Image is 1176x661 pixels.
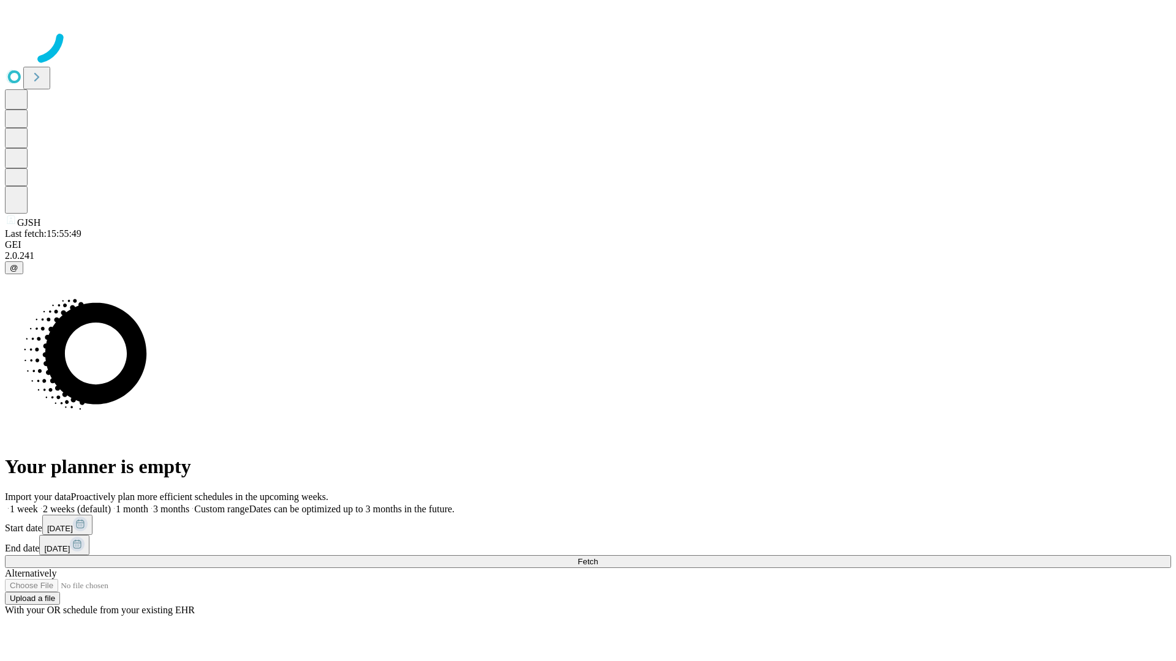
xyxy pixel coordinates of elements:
[10,263,18,272] span: @
[17,217,40,228] span: GJSH
[5,535,1171,555] div: End date
[5,239,1171,250] div: GEI
[44,544,70,553] span: [DATE]
[39,535,89,555] button: [DATE]
[249,504,454,514] span: Dates can be optimized up to 3 months in the future.
[5,592,60,605] button: Upload a file
[5,515,1171,535] div: Start date
[71,491,328,502] span: Proactively plan more efficient schedules in the upcoming weeks.
[43,504,111,514] span: 2 weeks (default)
[5,250,1171,261] div: 2.0.241
[153,504,189,514] span: 3 months
[5,491,71,502] span: Import your data
[578,557,598,566] span: Fetch
[116,504,148,514] span: 1 month
[5,555,1171,568] button: Fetch
[10,504,38,514] span: 1 week
[47,524,73,533] span: [DATE]
[42,515,92,535] button: [DATE]
[5,605,195,615] span: With your OR schedule from your existing EHR
[194,504,249,514] span: Custom range
[5,261,23,274] button: @
[5,568,56,578] span: Alternatively
[5,228,81,239] span: Last fetch: 15:55:49
[5,455,1171,478] h1: Your planner is empty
